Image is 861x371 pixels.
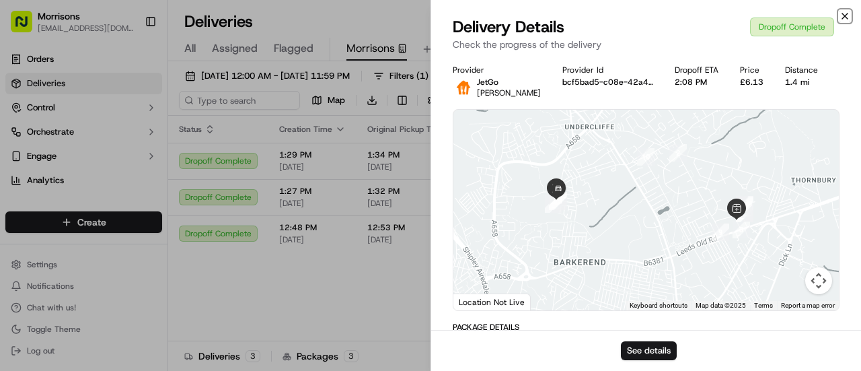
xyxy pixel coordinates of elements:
[229,132,245,148] button: Start new chat
[754,302,773,309] a: Terms (opens in new tab)
[453,38,839,51] p: Check the progress of the delivery
[127,195,216,208] span: API Documentation
[621,341,677,360] button: See details
[740,65,763,75] div: Price
[134,228,163,238] span: Pylon
[637,148,654,166] div: 10
[27,195,103,208] span: Knowledge Base
[549,193,566,210] div: 12
[696,302,746,309] span: Map data ©2025
[453,322,839,333] div: Package Details
[735,201,752,218] div: 8
[114,196,124,207] div: 💻
[46,128,221,141] div: Start new chat
[562,65,653,75] div: Provider Id
[805,267,832,294] button: Map camera controls
[785,77,818,88] div: 1.4 mi
[35,86,242,100] input: Got a question? Start typing here...
[457,293,501,310] a: Open this area in Google Maps (opens a new window)
[477,77,541,88] p: JetGo
[457,293,501,310] img: Google
[669,144,687,162] div: 2
[453,77,474,98] img: justeat_logo.png
[13,13,40,40] img: Nash
[453,65,541,75] div: Provider
[781,302,835,309] a: Report a map error
[740,77,763,88] div: £6.13
[108,189,221,213] a: 💻API Documentation
[550,192,567,209] div: 13
[453,294,531,310] div: Location Not Live
[675,77,718,88] div: 2:08 PM
[712,224,729,241] div: 9
[13,53,245,75] p: Welcome 👋
[736,197,753,215] div: 7
[46,141,170,152] div: We're available if you need us!
[95,227,163,238] a: Powered byPylon
[13,196,24,207] div: 📗
[13,128,38,152] img: 1736555255976-a54dd68f-1ca7-489b-9aae-adbdc363a1c4
[8,189,108,213] a: 📗Knowledge Base
[736,196,753,213] div: 6
[545,195,562,213] div: 11
[453,16,564,38] span: Delivery Details
[785,65,818,75] div: Distance
[733,221,750,238] div: 3
[630,301,687,310] button: Keyboard shortcuts
[562,77,653,88] button: bcf5bad5-c08e-42a4-b3f9-9bdd5ef29ec7
[477,88,541,98] span: [PERSON_NAME]
[675,65,718,75] div: Dropoff ETA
